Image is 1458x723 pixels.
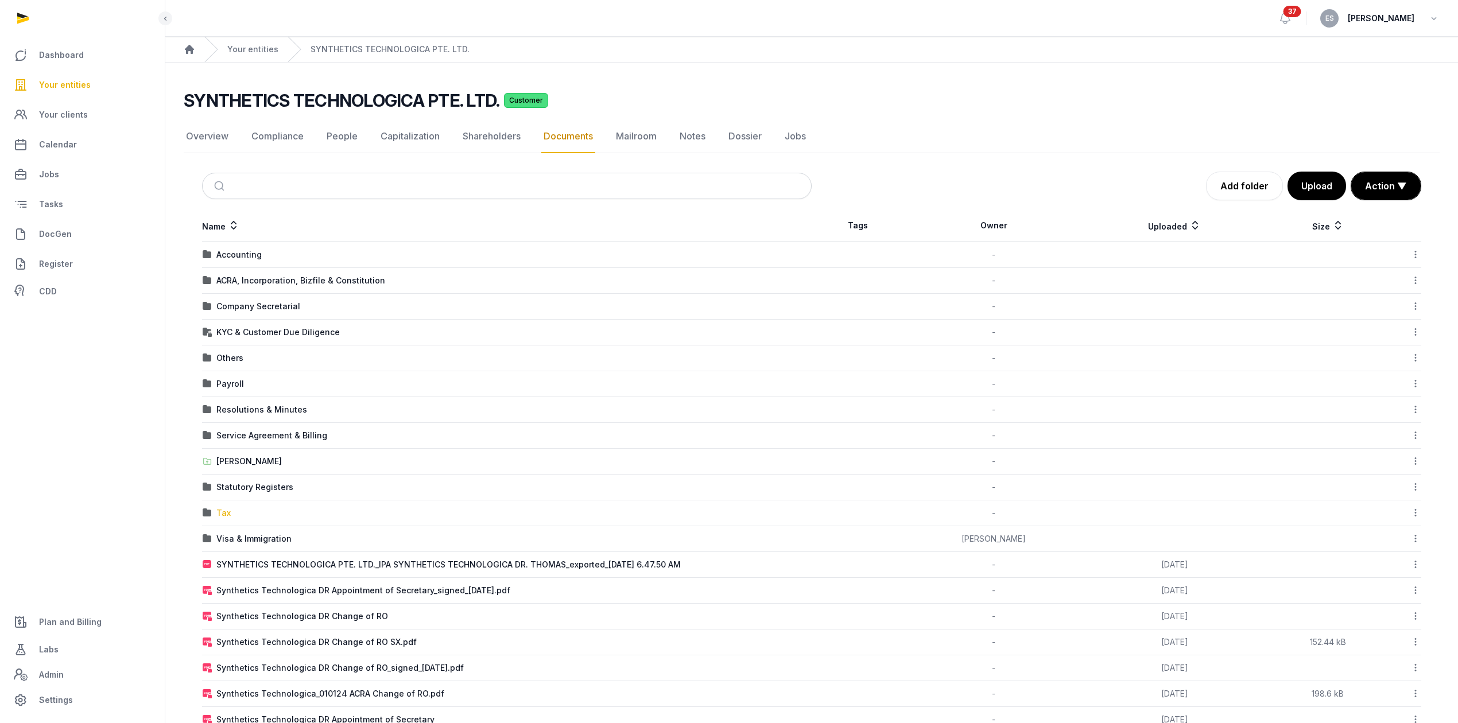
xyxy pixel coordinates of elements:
[216,507,231,519] div: Tax
[216,275,385,286] div: ACRA, Incorporation, Bizfile & Constitution
[39,108,88,122] span: Your clients
[249,120,306,153] a: Compliance
[904,242,1083,268] td: -
[216,378,244,390] div: Payroll
[904,604,1083,629] td: -
[39,168,59,181] span: Jobs
[203,250,212,259] img: folder.svg
[1161,663,1188,673] span: [DATE]
[203,276,212,285] img: folder.svg
[39,668,64,682] span: Admin
[726,120,764,153] a: Dossier
[216,301,300,312] div: Company Secretarial
[904,655,1083,681] td: -
[203,483,212,492] img: folder.svg
[904,397,1083,423] td: -
[904,526,1083,552] td: [PERSON_NAME]
[216,481,293,493] div: Statutory Registers
[311,44,470,55] a: SYNTHETICS TECHNOLOGICA PTE. LTD.
[184,120,1440,153] nav: Tabs
[216,404,307,415] div: Resolutions & Minutes
[677,120,708,153] a: Notes
[9,280,156,303] a: CDD
[904,294,1083,320] td: -
[216,326,340,338] div: KYC & Customer Due Diligence
[39,643,59,656] span: Labs
[1288,172,1346,200] button: Upload
[1348,11,1414,25] span: [PERSON_NAME]
[904,475,1083,500] td: -
[1161,637,1188,647] span: [DATE]
[203,508,212,518] img: folder.svg
[9,220,156,248] a: DocGen
[203,638,212,647] img: pdf-locked.svg
[9,636,156,663] a: Labs
[216,533,292,545] div: Visa & Immigration
[203,379,212,388] img: folder.svg
[904,320,1083,345] td: -
[1266,629,1390,655] td: 152.44 kB
[165,37,1458,63] nav: Breadcrumb
[216,249,262,261] div: Accounting
[904,552,1083,578] td: -
[614,120,659,153] a: Mailroom
[1283,6,1301,17] span: 37
[203,586,212,595] img: pdf-locked.svg
[9,250,156,278] a: Register
[202,209,812,242] th: Name
[9,71,156,99] a: Your entities
[9,101,156,129] a: Your clients
[504,93,548,108] span: Customer
[9,131,156,158] a: Calendar
[9,608,156,636] a: Plan and Billing
[1161,559,1188,569] span: [DATE]
[216,636,417,648] div: Synthetics Technologica DR Change of RO SX.pdf
[203,353,212,363] img: folder.svg
[904,500,1083,526] td: -
[541,120,595,153] a: Documents
[203,302,212,311] img: folder.svg
[9,191,156,218] a: Tasks
[1266,681,1390,707] td: 198.6 kB
[904,681,1083,707] td: -
[460,120,523,153] a: Shareholders
[9,663,156,686] a: Admin
[39,693,73,707] span: Settings
[216,456,282,467] div: [PERSON_NAME]
[39,138,77,151] span: Calendar
[227,44,278,55] a: Your entities
[216,559,681,570] div: SYNTHETICS TECHNOLOGICA PTE. LTD._IPA SYNTHETICS TECHNOLOGICA DR. THOMAS_exported_[DATE] 6.47.50 AM
[1351,172,1421,200] button: Action ▼
[203,612,212,621] img: pdf-locked.svg
[216,430,327,441] div: Service Agreement & Billing
[39,78,91,92] span: Your entities
[904,371,1083,397] td: -
[782,120,808,153] a: Jobs
[39,285,57,298] span: CDD
[812,209,904,242] th: Tags
[184,90,499,111] h2: SYNTHETICS TECHNOLOGICA PTE. LTD.
[216,585,510,596] div: Synthetics Technologica DR Appointment of Secretary_signed_[DATE].pdf
[203,328,212,337] img: folder-locked-icon.svg
[904,423,1083,449] td: -
[203,534,212,543] img: folder.svg
[1266,209,1390,242] th: Size
[904,268,1083,294] td: -
[216,662,464,674] div: Synthetics Technologica DR Change of RO_signed_[DATE].pdf
[184,120,231,153] a: Overview
[39,197,63,211] span: Tasks
[1161,585,1188,595] span: [DATE]
[203,405,212,414] img: folder.svg
[203,689,212,698] img: pdf-locked.svg
[1320,9,1339,28] button: ES
[9,161,156,188] a: Jobs
[1206,172,1283,200] a: Add folder
[9,41,156,69] a: Dashboard
[324,120,360,153] a: People
[904,345,1083,371] td: -
[207,173,234,199] button: Submit
[203,663,212,673] img: pdf-locked.svg
[904,209,1083,242] th: Owner
[39,48,84,62] span: Dashboard
[904,449,1083,475] td: -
